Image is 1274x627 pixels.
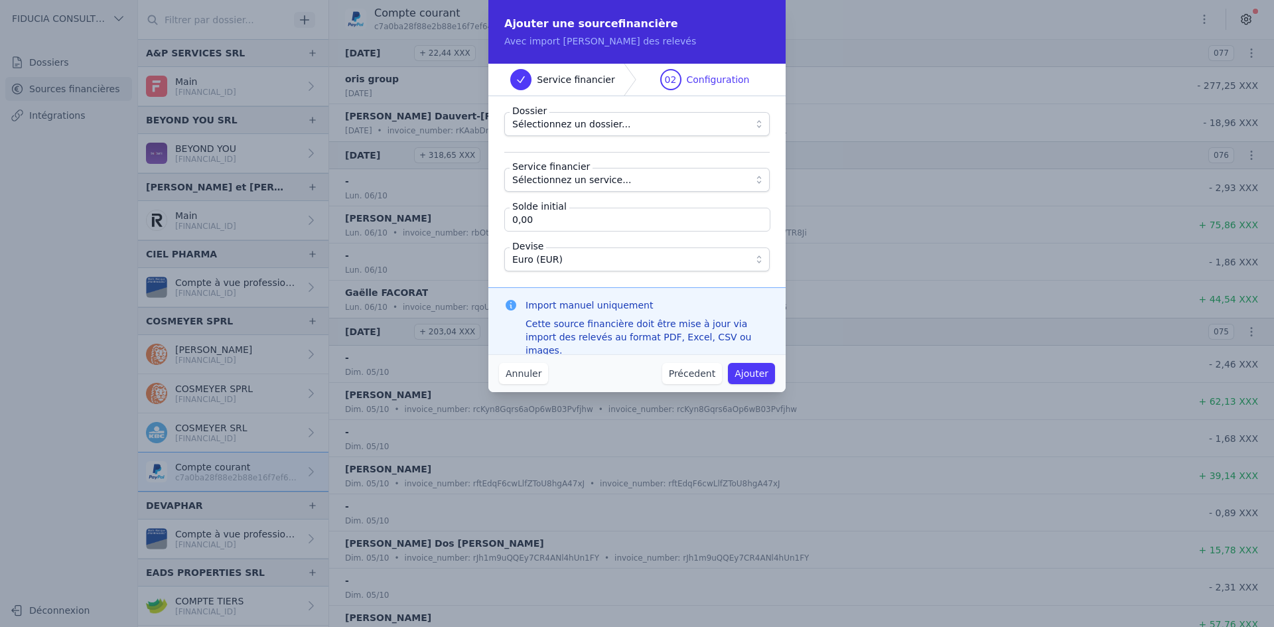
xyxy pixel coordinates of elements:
label: Solde initial [510,200,569,213]
span: Configuration [687,73,750,86]
span: 02 [665,73,677,86]
h3: Import manuel uniquement [526,299,770,312]
button: Ajouter [728,363,775,384]
h2: Ajouter une source financière [504,16,770,32]
span: Sélectionnez un dossier... [512,116,630,132]
span: Service financier [537,73,614,86]
p: Avec import [PERSON_NAME] des relevés [504,35,770,48]
label: Dossier [510,104,549,117]
button: Annuler [499,363,548,384]
nav: Progress [488,64,786,96]
span: Euro (EUR) [512,251,563,267]
label: Devise [510,240,546,253]
button: Sélectionnez un dossier... [504,112,770,136]
label: Service financier [510,160,593,173]
button: Sélectionnez un service... [504,168,770,192]
button: Euro (EUR) [504,247,770,271]
button: Précedent [662,363,722,384]
div: Cette source financière doit être mise à jour via import des relevés au format PDF, Excel, CSV ou... [526,317,770,357]
span: Sélectionnez un service... [512,172,632,188]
